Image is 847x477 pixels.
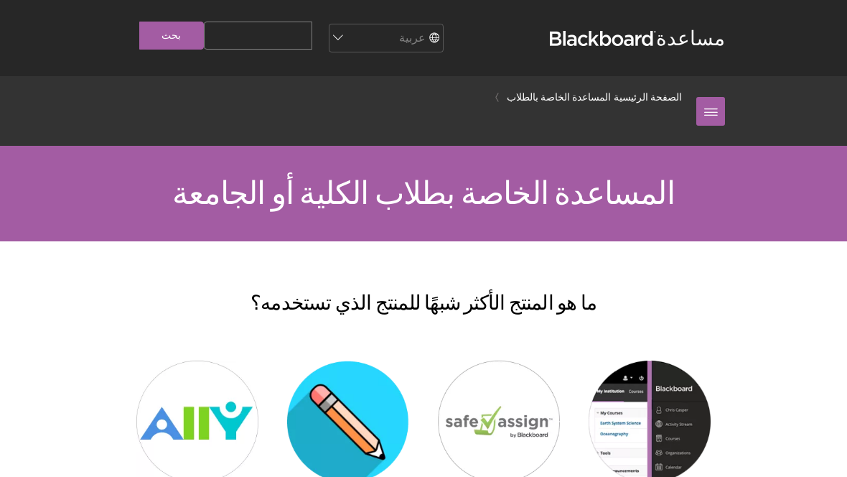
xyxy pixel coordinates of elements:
[172,173,675,213] span: المساعدة الخاصة بطلاب الكلية أو الجامعة
[122,270,725,318] h2: ما هو المنتج الأكثر شبهًا للمنتج الذي تستخدمه؟
[328,24,443,53] select: Site Language Selector
[550,31,656,46] strong: Blackboard
[550,25,725,51] a: مساعدةBlackboard
[507,88,611,106] a: المساعدة الخاصة بالطلاب
[139,22,204,50] input: بحث
[614,88,682,106] a: الصفحة الرئيسية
